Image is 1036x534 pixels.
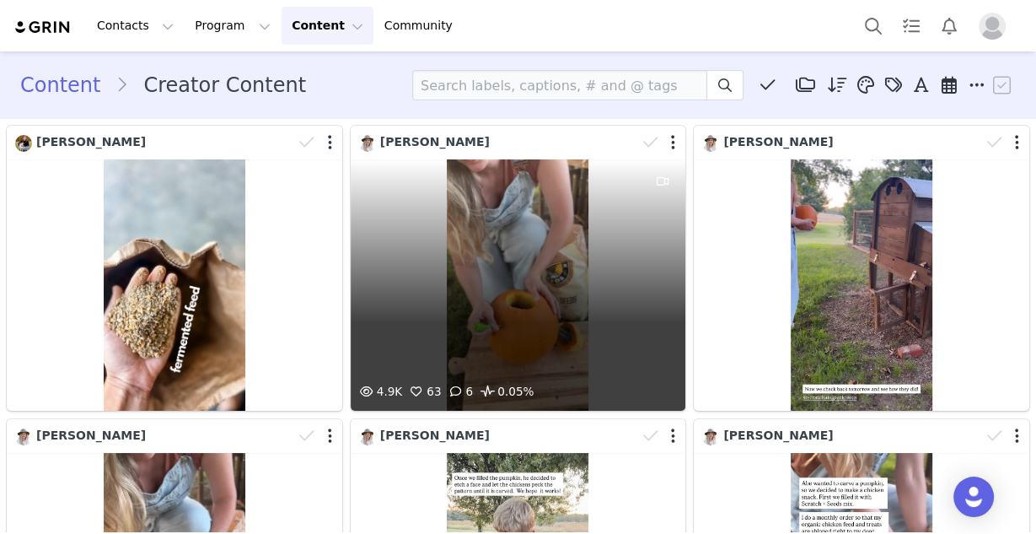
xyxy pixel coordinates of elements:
img: placeholder-profile.jpg [979,13,1006,40]
img: 14014c89-5a2d-40c4-980b-de5ca1b46dc1.jpg [359,135,376,152]
img: 14014c89-5a2d-40c4-980b-de5ca1b46dc1.jpg [359,429,376,445]
span: 4.9K [357,385,403,398]
span: [PERSON_NAME] [723,135,833,148]
button: Contacts [87,7,184,45]
img: grin logo [13,19,72,35]
span: [PERSON_NAME] [36,429,146,442]
button: Program [185,7,281,45]
span: [PERSON_NAME] [723,429,833,442]
span: [PERSON_NAME] [36,135,146,148]
input: Search labels, captions, # and @ tags [412,70,707,100]
button: Notifications [931,7,968,45]
button: Search [855,7,892,45]
span: [PERSON_NAME] [380,135,490,148]
button: Content [282,7,373,45]
a: Content [20,70,115,100]
img: 3adacad0-28a4-4ec9-9f64-7d5d6d6a4f58.jpg [15,135,32,152]
div: Open Intercom Messenger [953,477,994,517]
button: Profile [969,13,1023,40]
span: [PERSON_NAME] [380,429,490,442]
a: Tasks [893,7,930,45]
a: Community [374,7,470,45]
span: 6 [446,385,474,398]
img: 14014c89-5a2d-40c4-980b-de5ca1b46dc1.jpg [702,429,719,445]
img: 14014c89-5a2d-40c4-980b-de5ca1b46dc1.jpg [702,135,719,152]
img: 14014c89-5a2d-40c4-980b-de5ca1b46dc1.jpg [15,429,32,445]
span: 0.05% [477,382,534,402]
span: 63 [406,385,441,398]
